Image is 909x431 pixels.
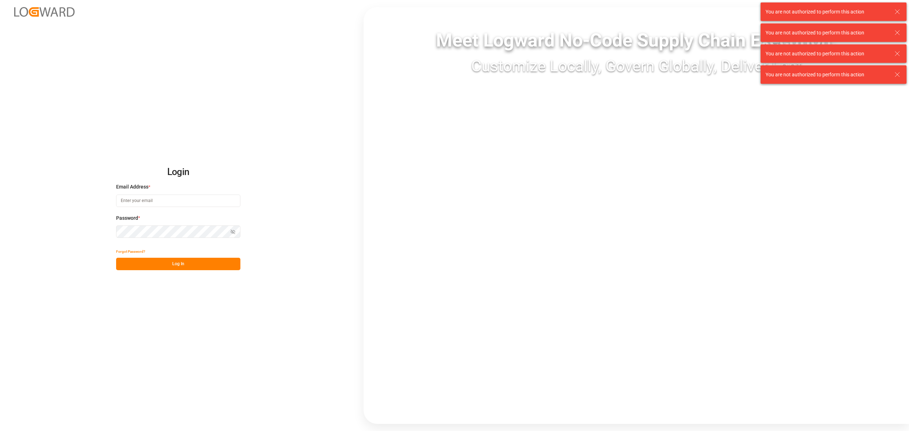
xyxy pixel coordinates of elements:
[116,183,148,191] span: Email Address
[766,8,888,16] div: You are not authorized to perform this action
[766,50,888,58] div: You are not authorized to perform this action
[116,245,145,258] button: Forgot Password?
[116,195,240,207] input: Enter your email
[116,258,240,270] button: Log In
[116,161,240,184] h2: Login
[116,214,138,222] span: Password
[364,27,909,54] div: Meet Logward No-Code Supply Chain Execution:
[364,54,909,78] div: Customize Locally, Govern Globally, Deliver Fast
[766,71,888,78] div: You are not authorized to perform this action
[766,29,888,37] div: You are not authorized to perform this action
[14,7,75,17] img: Logward_new_orange.png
